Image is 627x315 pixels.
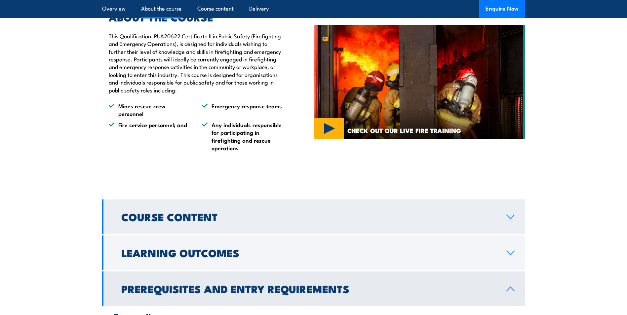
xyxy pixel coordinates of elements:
[102,235,525,270] a: Learning Outcomes
[109,32,283,94] p: This Qualification, PUA20622 Certificate II in Public Safety (Firefighting and Emergency Operatio...
[202,121,283,152] li: Any individuals responsible for participating in firefighting and rescue operations
[347,127,461,133] span: CHECK OUT OUR LIVE FIRE TRAINING
[102,271,525,306] a: Prerequisites and Entry Requirements
[121,284,496,293] h2: Prerequisites and Entry Requirements
[314,25,525,139] img: Certificate II in Public Safety (Firefighting and Emergency Operations) TRAINING
[202,102,283,118] li: Emergency response teams
[102,199,525,234] a: Course Content
[109,102,190,118] li: Mines rescue crew personnel
[109,121,190,152] li: Fire service personnel; and
[121,212,496,221] h2: Course Content
[121,248,496,257] h2: Learning Outcomes
[109,12,283,21] h2: ABOUT THE COURSE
